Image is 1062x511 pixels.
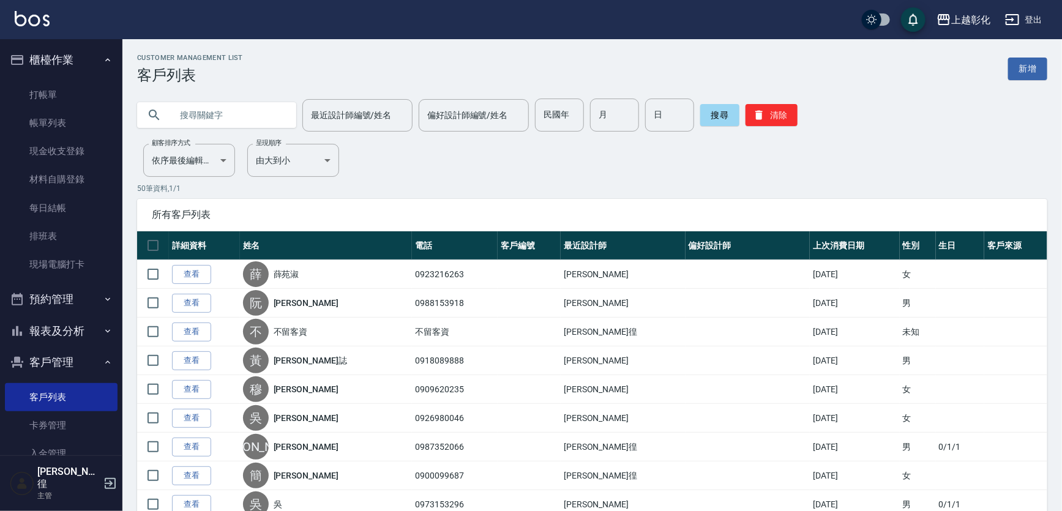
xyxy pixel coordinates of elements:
[900,433,936,461] td: 男
[5,137,118,165] a: 現金收支登錄
[412,404,498,433] td: 0926980046
[15,11,50,26] img: Logo
[810,461,899,490] td: [DATE]
[901,7,926,32] button: save
[810,375,899,404] td: [DATE]
[900,318,936,346] td: 未知
[10,471,34,496] img: Person
[243,290,269,316] div: 阮
[810,231,899,260] th: 上次消費日期
[810,404,899,433] td: [DATE]
[498,231,561,260] th: 客戶編號
[900,260,936,289] td: 女
[561,404,686,433] td: [PERSON_NAME]
[951,12,990,28] div: 上越彰化
[172,351,211,370] a: 查看
[810,289,899,318] td: [DATE]
[243,434,269,460] div: [PERSON_NAME]
[412,289,498,318] td: 0988153918
[561,260,686,289] td: [PERSON_NAME]
[172,265,211,284] a: 查看
[274,441,338,453] a: [PERSON_NAME]
[900,404,936,433] td: 女
[5,283,118,315] button: 預約管理
[243,319,269,345] div: 不
[932,7,995,32] button: 上越彰化
[274,469,338,482] a: [PERSON_NAME]
[243,376,269,402] div: 穆
[37,490,100,501] p: 主管
[412,375,498,404] td: 0909620235
[900,346,936,375] td: 男
[900,231,936,260] th: 性別
[5,44,118,76] button: 櫃檯作業
[700,104,739,126] button: 搜尋
[412,346,498,375] td: 0918089888
[274,297,338,309] a: [PERSON_NAME]
[172,438,211,457] a: 查看
[172,294,211,313] a: 查看
[936,433,984,461] td: 0/1/1
[143,144,235,177] div: 依序最後編輯時間
[5,439,118,468] a: 入金管理
[172,323,211,341] a: 查看
[171,99,286,132] input: 搜尋關鍵字
[412,461,498,490] td: 0900099687
[5,250,118,278] a: 現場電腦打卡
[810,433,899,461] td: [DATE]
[274,268,299,280] a: 薛苑淑
[900,375,936,404] td: 女
[561,375,686,404] td: [PERSON_NAME]
[169,231,240,260] th: 詳細資料
[37,466,100,490] h5: [PERSON_NAME]徨
[1008,58,1047,80] a: 新增
[137,67,243,84] h3: 客戶列表
[172,466,211,485] a: 查看
[412,433,498,461] td: 0987352066
[1000,9,1047,31] button: 登出
[5,383,118,411] a: 客戶列表
[561,289,686,318] td: [PERSON_NAME]
[274,498,282,510] a: 吳
[5,165,118,193] a: 材料自購登錄
[412,318,498,346] td: 不留客資
[5,109,118,137] a: 帳單列表
[5,222,118,250] a: 排班表
[274,326,308,338] a: 不留客資
[810,260,899,289] td: [DATE]
[746,104,798,126] button: 清除
[5,411,118,439] a: 卡券管理
[561,433,686,461] td: [PERSON_NAME]徨
[274,383,338,395] a: [PERSON_NAME]
[243,348,269,373] div: 黃
[274,354,347,367] a: [PERSON_NAME]誌
[412,260,498,289] td: 0923216263
[5,315,118,347] button: 報表及分析
[900,289,936,318] td: 男
[256,138,282,147] label: 呈現順序
[5,346,118,378] button: 客戶管理
[900,461,936,490] td: 女
[152,138,190,147] label: 顧客排序方式
[936,231,984,260] th: 生日
[5,194,118,222] a: 每日結帳
[243,463,269,488] div: 簡
[137,183,1047,194] p: 50 筆資料, 1 / 1
[172,409,211,428] a: 查看
[247,144,339,177] div: 由大到小
[561,231,686,260] th: 最近設計師
[243,405,269,431] div: 吳
[412,231,498,260] th: 電話
[240,231,413,260] th: 姓名
[172,380,211,399] a: 查看
[243,261,269,287] div: 薛
[810,318,899,346] td: [DATE]
[810,346,899,375] td: [DATE]
[561,346,686,375] td: [PERSON_NAME]
[152,209,1033,221] span: 所有客戶列表
[561,461,686,490] td: [PERSON_NAME]徨
[561,318,686,346] td: [PERSON_NAME]徨
[274,412,338,424] a: [PERSON_NAME]
[137,54,243,62] h2: Customer Management List
[984,231,1047,260] th: 客戶來源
